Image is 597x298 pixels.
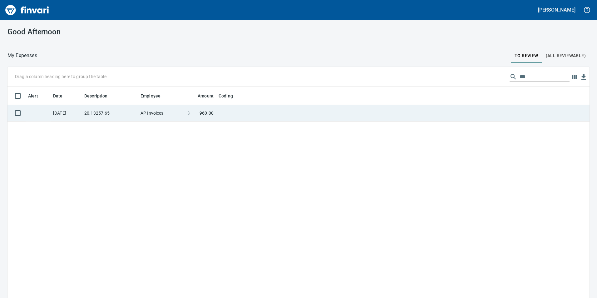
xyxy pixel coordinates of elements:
span: Employee [141,92,160,100]
span: Date [53,92,71,100]
span: To Review [515,52,538,60]
span: Description [84,92,116,100]
td: AP Invoices [138,105,185,122]
h3: Good Afternoon [7,27,191,36]
span: Amount [190,92,214,100]
span: $ [187,110,190,116]
span: Alert [28,92,46,100]
span: Amount [198,92,214,100]
td: [DATE] [51,105,82,122]
p: Drag a column heading here to group the table [15,73,106,80]
button: [PERSON_NAME] [536,5,577,15]
span: Coding [219,92,241,100]
span: Coding [219,92,233,100]
button: Download table [579,72,588,82]
td: 20.13257.65 [82,105,138,122]
p: My Expenses [7,52,37,59]
img: Finvari [4,2,51,17]
span: Employee [141,92,169,100]
nav: breadcrumb [7,52,37,59]
h5: [PERSON_NAME] [538,7,575,13]
span: (All Reviewable) [546,52,586,60]
button: Choose columns to display [570,72,579,82]
span: Description [84,92,108,100]
span: Alert [28,92,38,100]
span: 960.00 [200,110,214,116]
span: Date [53,92,63,100]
